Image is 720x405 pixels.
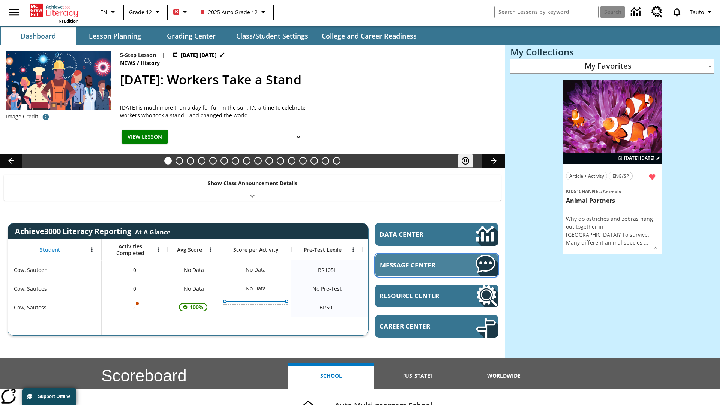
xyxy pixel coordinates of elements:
[15,226,170,236] span: Achieve3000 Literacy Reporting
[30,3,78,18] a: Home
[363,298,434,316] div: Beginning reader 50 Lexile, ER, Based on the Lexile Reading measure, student is an Emerging Reade...
[100,8,107,16] span: EN
[458,154,473,168] button: Pause
[120,59,137,67] span: News
[363,279,434,298] div: No Data, Cow, Sautoes
[121,130,168,144] button: View Lesson
[164,157,172,165] button: Slide 1 Labor Day: Workers Take a Stand
[288,157,295,165] button: Slide 12 Career Lesson
[291,130,306,144] button: Show Details
[380,261,453,269] span: Message Center
[288,363,374,389] button: School
[180,262,208,277] span: No Data
[133,285,136,292] span: 0
[105,243,155,256] span: Activities Completed
[375,285,498,307] a: Resource Center, Will open in new tab
[137,59,139,66] span: /
[1,27,76,45] button: Dashboard
[609,172,633,180] button: ENG/SP
[304,246,342,253] span: Pre-Test Lexile
[233,246,279,253] span: Score per Activity
[170,5,192,19] button: Boost Class color is red. Change class color
[312,285,342,292] span: No Pre-Test, Cow, Sautoes
[242,262,270,277] div: No Data, Cow, Sautoen
[40,246,60,253] span: Student
[650,242,661,253] button: Show Details
[38,110,53,124] button: Photo credit: ProStockStudio/Shutterstock
[102,260,168,279] div: 0, Cow, Sautoen
[319,303,335,311] span: Beginning reader 50 Lexile, Cow, Sautoss
[374,363,460,389] button: [US_STATE]
[612,172,629,180] span: ENG/SP
[102,279,168,298] div: 0, Cow, Sautoes
[162,51,165,59] span: |
[198,157,205,165] button: Slide 4 Private! Keep Out!
[667,2,687,22] a: Notifications
[141,59,161,67] span: History
[645,170,659,184] button: Remove from Favorites
[563,79,662,255] div: lesson details
[187,300,207,314] span: 100%
[86,244,97,255] button: Open Menu
[318,266,336,274] span: Beginning reader 105 Lexile, Cow, Sautoen
[181,51,217,59] span: [DATE] [DATE]
[316,27,423,45] button: College and Career Readiness
[647,2,667,22] a: Resource Center, Will open in new tab
[482,154,505,168] button: Lesson carousel, Next
[566,187,659,195] span: Topic: Kids' Channel/Animals
[626,2,647,22] a: Data Center
[569,172,604,180] span: Article + Activity
[375,315,498,337] a: Career Center
[198,5,271,19] button: Class: 2025 Auto Grade 12, Select your class
[458,154,480,168] div: Pause
[363,260,434,279] div: Beginning reader 105 Lexile, ER, Based on the Lexile Reading measure, student is an Emerging Read...
[175,157,183,165] button: Slide 2 Animal Partners
[208,179,297,187] p: Show Class Announcement Details
[510,47,714,57] h3: My Collections
[77,27,152,45] button: Lesson Planning
[38,394,70,399] span: Support Offline
[310,157,318,165] button: Slide 14 Hooray for Constitution Day!
[232,157,239,165] button: Slide 7 Attack of the Terrifying Tomatoes
[510,59,714,73] div: My Favorites
[153,244,164,255] button: Open Menu
[277,157,284,165] button: Slide 11 Pre-release lesson
[97,5,121,19] button: Language: EN, Select a language
[461,363,547,389] button: Worldwide
[375,253,498,277] a: Message Center
[175,7,178,16] span: B
[265,157,273,165] button: Slide 10 Mixed Practice: Citing Evidence
[201,8,258,16] span: 2025 Auto Grade 12
[154,27,229,45] button: Grading Center
[168,260,220,279] div: No Data, Cow, Sautoen
[187,157,194,165] button: Slide 3 Cars of the Future?
[126,5,165,19] button: Grade: Grade 12, Select a grade
[4,175,501,201] div: Show Class Announcement Details
[120,103,307,119] div: [DATE] is much more than a day for fun in the sun. It's a time to celebrate workers who took a st...
[135,226,170,236] div: At-A-Glance
[299,157,307,165] button: Slide 13 Between Two Worlds
[209,157,217,165] button: Slide 5 The Last Homesteaders
[616,155,662,162] button: Jul 07 - Jun 30 Choose Dates
[495,6,598,18] input: search field
[6,51,111,110] img: A banner with a blue background shows an illustrated row of diverse men and women dressed in clot...
[168,279,220,298] div: No Data, Cow, Sautoes
[566,215,659,246] div: Why do ostriches and zebras hang out together in [GEOGRAPHIC_DATA]? To survive. Many different an...
[120,51,156,59] p: 5-Step Lesson
[22,388,76,405] button: Support Offline
[690,8,704,16] span: Tauto
[566,197,659,205] h3: Animal Partners
[58,18,78,24] span: NJ Edition
[644,239,648,246] span: …
[601,188,603,195] span: /
[254,157,262,165] button: Slide 9 The Invasion of the Free CD
[205,244,216,255] button: Open Menu
[102,298,168,316] div: 2, One or more Activity scores may be invalid., Cow, Sautoss
[375,223,498,246] a: Data Center
[120,70,496,89] h2: Labor Day: Workers Take a Stand
[168,298,220,316] div: , 100%, This student's Average First Try Score 100% is above 75%, Cow, Sautoss
[333,157,340,165] button: Slide 16 The Constitution's Balancing Act
[30,2,78,24] div: Home
[129,8,152,16] span: Grade 12
[133,266,136,274] span: 0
